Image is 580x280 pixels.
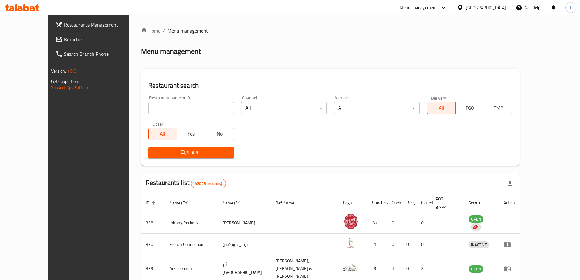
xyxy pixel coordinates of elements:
th: Logo [338,193,366,212]
span: ID [146,199,157,207]
a: Support.OpsPlatform [51,83,90,91]
div: Menu [504,265,515,272]
td: 0 [416,212,431,234]
span: OPEN [469,216,483,223]
button: No [205,128,234,140]
span: Search Branch Phone [64,50,140,58]
div: OPEN [469,215,483,223]
td: Johnny Rockets [165,212,218,234]
span: Status [469,199,488,207]
h2: Restaurant search [148,81,513,90]
img: Johnny Rockets [343,214,358,229]
div: Total records count [191,179,226,188]
input: Search for restaurant name or ID.. [148,102,234,114]
a: Restaurants Management [51,17,145,32]
td: 1 [402,212,416,234]
span: All [430,104,453,112]
button: All [148,128,177,140]
a: Search Branch Phone [51,47,145,61]
div: All [334,102,420,114]
td: 0 [416,234,431,255]
span: INACTIVE [469,241,489,248]
h2: Restaurants list [146,178,226,188]
td: 0 [402,234,416,255]
td: French Connection [165,234,218,255]
li: / [163,27,165,34]
th: Branches [366,193,387,212]
button: TMP [484,102,512,114]
span: OPEN [469,265,483,272]
span: Ref. Name [276,199,302,207]
span: Name (Ar) [223,199,248,207]
span: TMP [487,104,510,112]
label: Delivery [431,96,446,100]
span: Branches [64,36,140,43]
div: All [241,102,327,114]
th: Closed [416,193,431,212]
td: 37 [366,212,387,234]
button: Yes [177,128,205,140]
span: Yes [179,129,203,138]
td: 1 [366,234,387,255]
th: Busy [402,193,416,212]
span: Name (En) [170,199,196,207]
td: 0 [387,212,402,234]
th: Action [499,193,520,212]
td: [PERSON_NAME] [218,212,271,234]
img: French Connection [343,236,358,251]
div: Menu [504,241,515,248]
span: All [151,129,174,138]
td: 330 [141,234,165,255]
span: No [208,129,231,138]
label: Upsell [153,122,164,126]
span: Restaurants Management [64,21,140,28]
h2: Menu management [141,47,201,56]
button: TGO [455,102,484,114]
span: 42043 record(s) [191,181,226,186]
span: Version: [51,67,66,75]
span: TGO [458,104,482,112]
div: [GEOGRAPHIC_DATA] [466,4,506,11]
img: Arz Lebanon [343,260,358,275]
a: Branches [51,32,145,47]
span: Search [153,149,229,157]
nav: breadcrumb [141,27,520,34]
div: Export file [503,176,517,191]
div: OPEN [469,265,483,273]
span: Menu management [167,27,208,34]
div: Indicates that the vendor menu management has been moved to DH Catalog service [471,223,481,231]
span: f [570,4,571,11]
td: 328 [141,212,165,234]
span: 1.0.0 [67,67,76,75]
span: POS group [436,195,456,210]
span: Get support on: [51,77,79,85]
a: Home [141,27,160,34]
button: All [427,102,455,114]
td: 0 [387,234,402,255]
th: Open [387,193,402,212]
td: فرنش كونكشن [218,234,271,255]
img: delivery hero logo [472,224,478,230]
div: Menu-management [400,4,437,11]
button: Search [148,147,234,158]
